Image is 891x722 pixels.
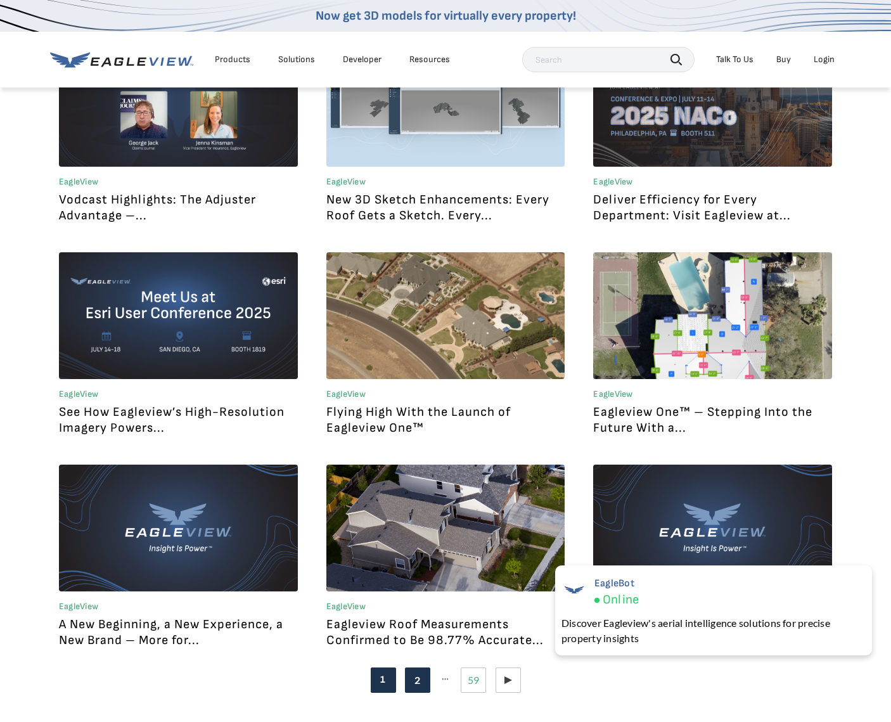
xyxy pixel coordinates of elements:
[316,8,576,23] a: Now get 3D models for virtually every property!
[343,54,381,65] a: Developer
[59,667,832,693] nav: Posts pagination
[593,465,832,591] a: Eagleview logo featuring a stylized eagle with outstretched wings above the company name, accompa...
[278,54,315,65] div: Solutions
[326,601,366,612] a: EagleView
[326,252,565,379] a: Aerial view of a suburban neighborhood featuring large homes with landscaped yards, circular driv...
[326,389,366,399] a: EagleView
[814,54,835,65] div: Login
[59,192,256,223] a: Vodcast Highlights: The Adjuster Advantage –...
[405,667,430,693] a: 2
[59,404,285,435] a: See How Eagleview’s High-Resolution Imagery Powers...
[593,389,632,399] a: EagleView
[59,465,298,591] a: Eagleview logo featuring a stylized eagle with outstretched wings above the company name, accompa...
[561,616,866,646] div: Discover Eagleview's aerial intelligence solutions for precise property insights
[716,54,753,65] div: Talk To Us
[326,192,549,223] a: New 3D Sketch Enhancements: Every Roof Gets a Sketch. Every...
[59,389,98,399] a: EagleView
[496,667,521,693] a: Next
[436,667,455,693] span: …
[593,404,812,435] a: Eagleview One™ – Stepping Into the Future With a...
[59,601,98,612] a: EagleView
[326,404,511,435] a: Flying High With the Launch of Eagleview One™
[593,176,632,187] a: EagleView
[461,667,486,693] a: 59
[603,592,639,608] span: Online
[326,617,544,648] a: Eagleview Roof Measurements Confirmed to Be 98.77% Accurate...
[326,465,565,591] a: "Aerial view of a suburban neighborhood featuring two-story modern homes with gabled roofs, beige...
[59,617,283,648] a: A New Beginning, a New Experience, a New Brand – More for...
[593,252,832,379] a: Aerial view of a residential property with overlaid roof measurements and section labels in vario...
[594,577,639,590] span: EagleBot
[215,54,250,65] div: Products
[593,192,791,223] a: Deliver Efficiency for Every Department: Visit Eagleview at...
[59,176,98,187] a: EagleView
[326,176,366,187] a: EagleView
[561,577,587,603] img: EagleBot
[776,54,791,65] a: Buy
[371,667,396,693] span: 1
[522,47,695,72] input: Search
[409,54,450,65] div: Resources
[59,252,298,379] a: Graphic announcement for Eagleview at Esri User Conference 2025. The image displays the Eagleview...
